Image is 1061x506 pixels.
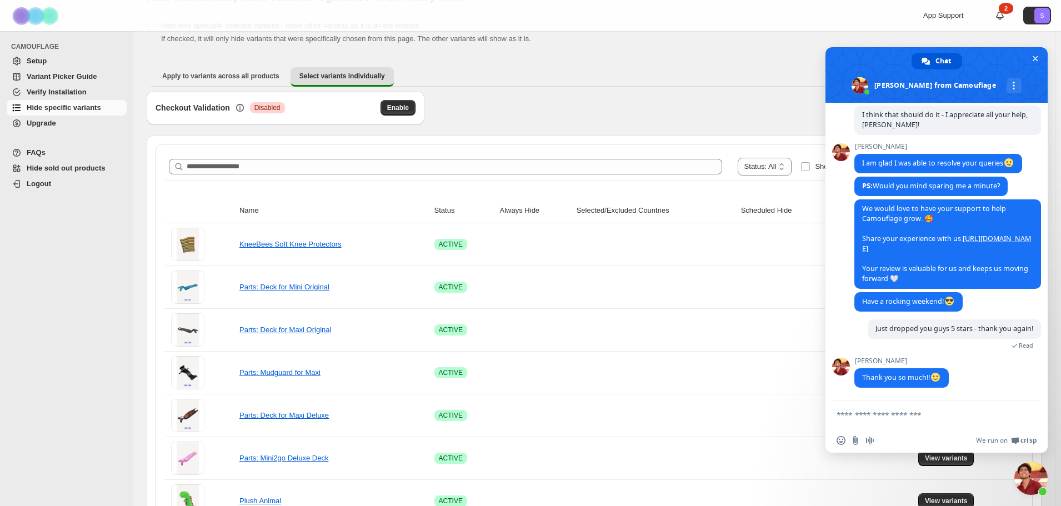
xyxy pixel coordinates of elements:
span: Read [1019,342,1033,349]
a: Logout [7,176,127,192]
h3: Checkout Validation [156,102,230,113]
span: Chat [935,53,951,69]
span: ACTIVE [439,283,463,292]
th: Selected/Excluded Countries [573,198,738,223]
span: Verify Installation [27,88,87,96]
div: 2 [999,3,1013,14]
span: ACTIVE [439,325,463,334]
a: Variant Picker Guide [7,69,127,84]
a: FAQs [7,145,127,161]
a: Plush Animal [239,497,281,505]
span: ACTIVE [439,240,463,249]
a: Verify Installation [7,84,127,100]
span: [PERSON_NAME] [854,143,1022,151]
span: Avatar with initials S [1034,8,1050,23]
a: KneeBees Soft Knee Protectors [239,240,342,248]
div: More channels [1007,78,1022,93]
span: CAMOUFLAGE [11,42,128,51]
span: Variant Picker Guide [27,72,97,81]
text: S [1040,12,1044,19]
span: ACTIVE [439,368,463,377]
span: Insert an emoji [837,436,845,445]
span: Setup [27,57,47,65]
span: View variants [925,497,968,505]
th: Name [236,198,431,223]
span: Logout [27,179,51,188]
button: View variants [918,450,974,466]
a: Parts: Deck for Maxi Deluxe [239,411,329,419]
span: ACTIVE [439,454,463,463]
span: Hide specific variants [27,103,101,112]
span: Disabled [254,103,281,112]
span: Audio message [865,436,874,445]
a: Parts: Deck for Mini Original [239,283,329,291]
span: Select variants individually [299,72,385,81]
span: App Support [923,11,963,19]
a: 2 [994,10,1005,21]
span: We run on [976,436,1008,445]
a: Upgrade [7,116,127,131]
a: Setup [7,53,127,69]
a: Parts: Deck for Maxi Original [239,325,331,334]
span: Just dropped you guys 5 stars - thank you again! [875,324,1033,333]
span: Thank you so much!! [862,373,941,382]
span: PS: [862,181,873,191]
span: Have a rocking weekend! [862,297,955,306]
span: I think that should do it - I appreciate all your help, [PERSON_NAME]! [862,110,1028,129]
th: Always Hide [497,198,573,223]
span: If checked, it will only hide variants that were specifically chosen from this page. The other va... [161,34,531,43]
a: Parts: Mudguard for Maxi [239,368,321,377]
span: Upgrade [27,119,56,127]
textarea: Compose your message... [837,410,1012,420]
span: We would love to have your support to help Camouflage grow. 🥰 Share your experience with us: Your... [862,204,1031,283]
span: Show Camouflage managed products [815,162,936,171]
span: Hide sold out products [27,164,106,172]
button: Apply to variants across all products [153,67,288,85]
a: Hide sold out products [7,161,127,176]
span: Crisp [1020,436,1037,445]
span: I am glad I was able to resolve your queries [862,158,1014,168]
span: [PERSON_NAME] [854,357,949,365]
a: [URL][DOMAIN_NAME] [862,234,1031,253]
a: Hide specific variants [7,100,127,116]
span: Enable [387,103,409,112]
span: Apply to variants across all products [162,72,279,81]
span: ACTIVE [439,411,463,420]
a: We run onCrisp [976,436,1037,445]
button: Avatar with initials S [1023,7,1051,24]
button: Select variants individually [291,67,394,87]
th: Status [431,198,497,223]
span: Close chat [1029,53,1041,64]
span: View variants [925,454,968,463]
div: Close chat [1014,462,1048,495]
a: Parts: Mini2go Deluxe Deck [239,454,328,462]
th: Scheduled Hide [738,198,833,223]
span: Would you mind sparing me a minute? [862,181,1000,191]
img: Camouflage [9,1,64,31]
span: ACTIVE [439,497,463,505]
button: Enable [381,100,416,116]
div: Chat [912,53,962,69]
span: Send a file [851,436,860,445]
span: FAQs [27,148,46,157]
